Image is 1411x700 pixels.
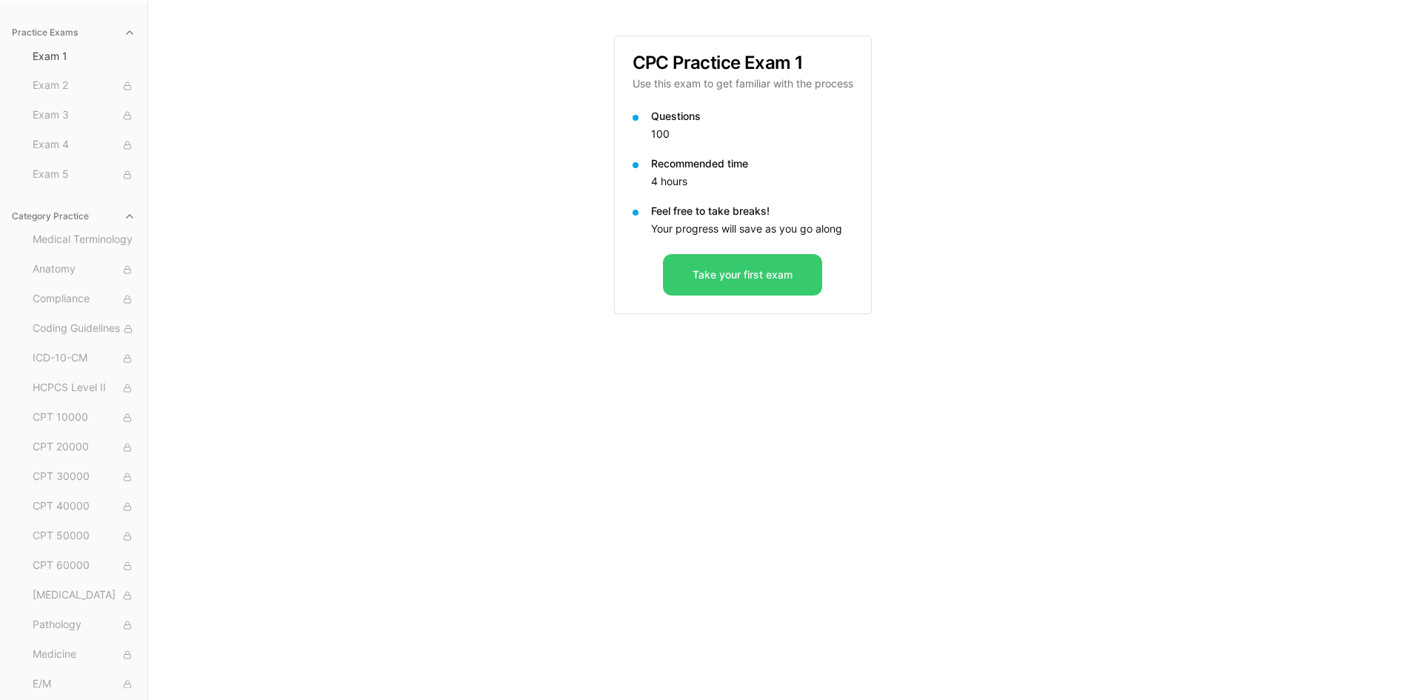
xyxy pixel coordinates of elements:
[33,380,136,396] span: HCPCS Level II
[27,317,141,341] button: Coding Guidelines
[663,254,822,296] button: Take your first exam
[33,439,136,456] span: CPT 20000
[33,167,136,183] span: Exam 5
[33,410,136,426] span: CPT 10000
[33,78,136,94] span: Exam 2
[33,321,136,337] span: Coding Guidelines
[27,376,141,400] button: HCPCS Level II
[27,104,141,127] button: Exam 3
[651,221,853,236] p: Your progress will save as you go along
[33,49,136,64] span: Exam 1
[651,109,853,124] p: Questions
[27,258,141,281] button: Anatomy
[651,127,853,141] p: 100
[33,499,136,515] span: CPT 40000
[27,673,141,696] button: E/M
[651,156,853,171] p: Recommended time
[33,232,136,248] span: Medical Terminology
[33,107,136,124] span: Exam 3
[27,465,141,489] button: CPT 30000
[27,347,141,370] button: ICD-10-CM
[27,228,141,252] button: Medical Terminology
[27,287,141,311] button: Compliance
[27,524,141,548] button: CPT 50000
[27,643,141,667] button: Medicine
[33,558,136,574] span: CPT 60000
[6,204,141,228] button: Category Practice
[33,291,136,307] span: Compliance
[27,584,141,607] button: [MEDICAL_DATA]
[27,554,141,578] button: CPT 60000
[27,163,141,187] button: Exam 5
[633,76,853,91] p: Use this exam to get familiar with the process
[651,204,853,219] p: Feel free to take breaks!
[27,613,141,637] button: Pathology
[27,74,141,98] button: Exam 2
[33,137,136,153] span: Exam 4
[33,587,136,604] span: [MEDICAL_DATA]
[33,350,136,367] span: ICD-10-CM
[33,469,136,485] span: CPT 30000
[27,406,141,430] button: CPT 10000
[27,436,141,459] button: CPT 20000
[27,133,141,157] button: Exam 4
[33,676,136,693] span: E/M
[33,617,136,633] span: Pathology
[27,495,141,519] button: CPT 40000
[33,647,136,663] span: Medicine
[33,261,136,278] span: Anatomy
[33,528,136,544] span: CPT 50000
[6,21,141,44] button: Practice Exams
[633,54,853,72] h3: CPC Practice Exam 1
[651,174,853,189] p: 4 hours
[27,44,141,68] button: Exam 1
